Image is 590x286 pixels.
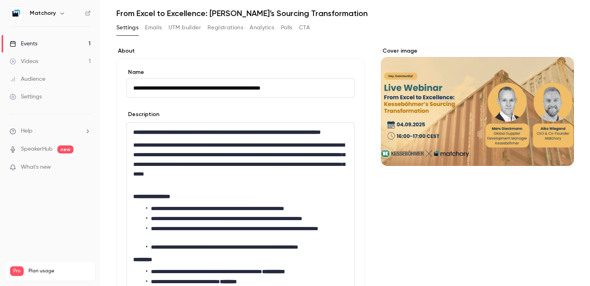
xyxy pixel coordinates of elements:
button: CTA [299,21,310,34]
button: Analytics [250,21,275,34]
button: Settings [116,21,138,34]
span: new [57,145,73,153]
img: Matchory [10,7,23,20]
span: Plan usage [28,268,90,274]
span: Pro [10,266,24,276]
a: SpeakerHub [21,145,53,153]
section: Cover image [381,47,574,166]
button: Registrations [208,21,243,34]
li: help-dropdown-opener [10,127,91,135]
span: What's new [21,163,51,172]
h6: Matchory [30,9,56,17]
div: Videos [10,57,38,65]
div: Audience [10,75,45,83]
label: About [116,47,365,55]
button: UTM builder [169,21,201,34]
label: Cover image [381,47,574,55]
label: Description [126,110,159,118]
button: Polls [281,21,293,34]
span: Help [21,127,33,135]
div: Settings [10,93,42,101]
button: Emails [145,21,162,34]
div: Events [10,40,37,48]
h1: From Excel to Excellence: [PERSON_NAME]’s Sourcing Transformation [116,8,574,18]
label: Name [126,68,355,76]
